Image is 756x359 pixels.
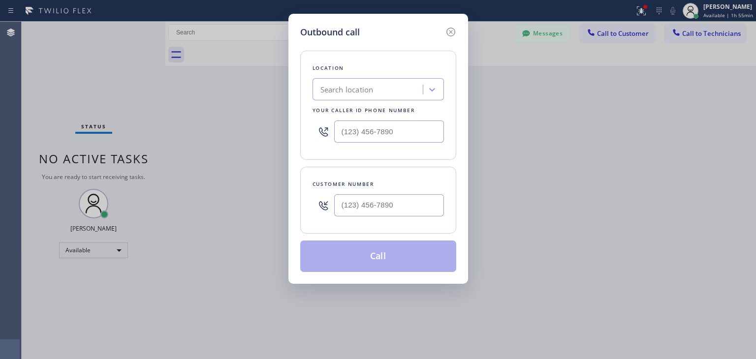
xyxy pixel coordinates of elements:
div: Search location [320,84,374,95]
div: Customer number [313,179,444,189]
div: Location [313,63,444,73]
input: (123) 456-7890 [334,194,444,216]
button: Call [300,240,456,272]
div: Your caller id phone number [313,105,444,116]
input: (123) 456-7890 [334,120,444,143]
h5: Outbound call [300,26,360,39]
